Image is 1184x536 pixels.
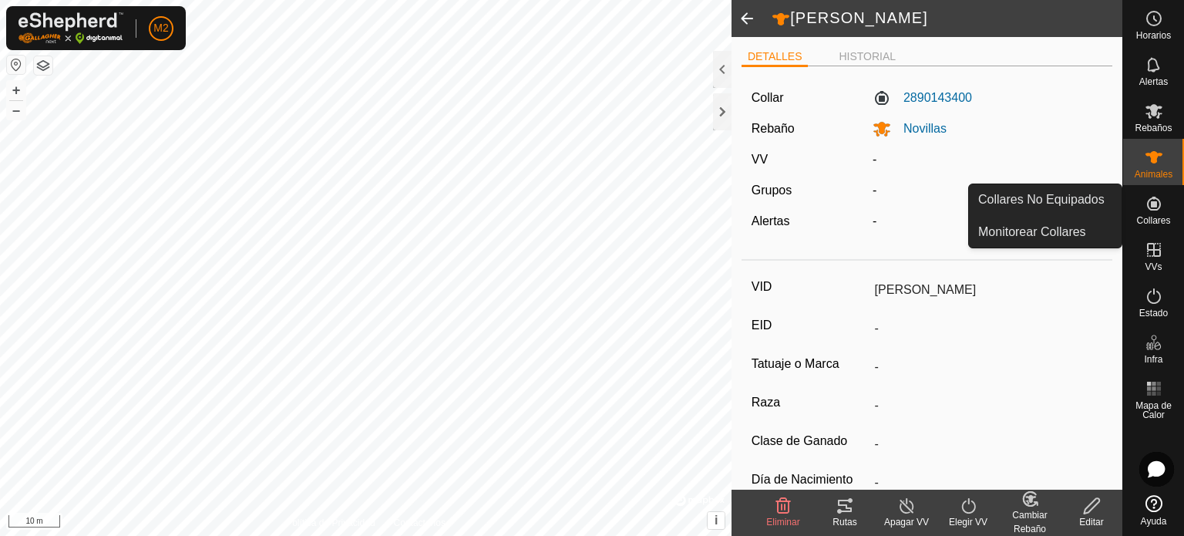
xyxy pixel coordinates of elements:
span: Collares No Equipados [978,190,1105,209]
h2: [PERSON_NAME] [772,8,1122,29]
label: Alertas [752,214,790,228]
div: Apagar VV [876,515,937,529]
a: Contáctenos [394,516,446,530]
span: Ayuda [1141,517,1167,526]
span: VVs [1145,262,1162,271]
label: 2890143400 [873,89,972,107]
span: Horarios [1136,31,1171,40]
button: Capas del Mapa [34,56,52,75]
span: i [715,514,718,527]
span: Estado [1139,308,1168,318]
label: Rebaño [752,122,795,135]
a: Monitorear Collares [969,217,1122,248]
label: EID [752,315,869,335]
li: HISTORIAL [832,49,902,65]
span: Eliminar [766,517,799,528]
div: Editar [1061,515,1122,529]
label: Raza [752,393,869,413]
span: Animales [1135,170,1172,179]
label: Grupos [752,184,792,197]
div: Cambiar Rebaño [999,508,1061,536]
button: – [7,101,25,120]
li: DETALLES [742,49,809,67]
div: Elegir VV [937,515,999,529]
a: Ayuda [1123,489,1184,532]
span: Monitorear Collares [978,223,1086,241]
label: Collar [752,89,784,107]
img: Logo Gallagher [18,12,123,44]
span: M2 [153,20,168,36]
span: Rebaños [1135,123,1172,133]
span: Collares [1136,216,1170,225]
label: Día de Nacimiento [752,470,869,490]
button: + [7,81,25,99]
span: Novillas [891,122,947,135]
a: Collares No Equipados [969,184,1122,215]
div: - [866,212,1108,231]
span: Mapa de Calor [1127,401,1180,420]
label: Clase de Ganado [752,431,869,451]
label: VID [752,277,869,297]
span: Alertas [1139,77,1168,86]
a: Política de Privacidad [286,516,375,530]
button: i [708,512,725,529]
div: - [866,181,1108,200]
label: Tatuaje o Marca [752,354,869,374]
app-display-virtual-paddock-transition: - [873,153,876,166]
label: VV [752,153,768,166]
span: Infra [1144,355,1162,364]
div: Rutas [814,515,876,529]
button: Restablecer Mapa [7,56,25,74]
